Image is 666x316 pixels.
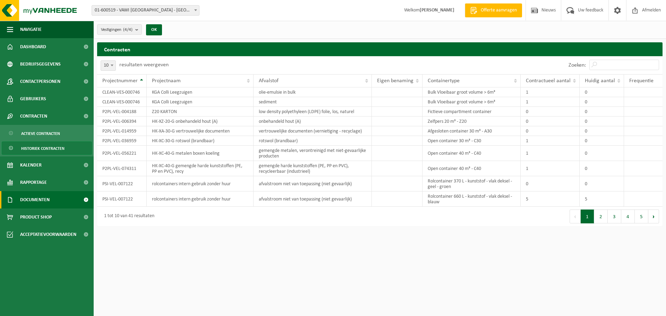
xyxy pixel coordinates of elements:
[97,161,147,176] td: P2PL-VEL-074311
[377,78,413,84] span: Eigen benaming
[152,78,181,84] span: Projectnaam
[594,210,608,223] button: 2
[580,136,624,146] td: 0
[21,142,65,155] span: Historiek contracten
[254,97,372,107] td: sediment
[521,136,580,146] td: 1
[580,161,624,176] td: 0
[2,142,92,155] a: Historiek contracten
[521,107,580,117] td: 0
[526,78,571,84] span: Contractueel aantal
[119,62,169,68] label: resultaten weergeven
[422,87,521,97] td: Bulk Vloeibaar groot volume > 6m³
[97,117,147,126] td: P2PL-VEL-006394
[254,146,372,161] td: gemengde metalen, verontreinigd met niet-gevaarlijke producten
[147,191,254,207] td: rolcontainers intern gebruik zonder huur
[422,107,521,117] td: Fictieve compartiment container
[20,174,47,191] span: Rapportage
[92,6,199,15] span: 01-600519 - VAWI NV - ANTWERPEN
[101,60,116,71] span: 10
[479,7,519,14] span: Offerte aanvragen
[629,78,654,84] span: Frequentie
[422,146,521,161] td: Open container 40 m³ - C40
[97,126,147,136] td: P2PL-VEL-014959
[635,210,648,223] button: 5
[465,3,522,17] a: Offerte aanvragen
[254,136,372,146] td: rotswol (brandbaar)
[2,127,92,140] a: Actieve contracten
[422,97,521,107] td: Bulk Vloeibaar groot volume > 6m³
[580,146,624,161] td: 0
[20,208,52,226] span: Product Shop
[21,127,60,140] span: Actieve contracten
[97,176,147,191] td: PSI-VEL-007122
[97,107,147,117] td: P2PL-VEL-004188
[97,87,147,97] td: CLEAN-VES-000746
[521,146,580,161] td: 1
[521,97,580,107] td: 1
[147,97,254,107] td: KGA Colli Leegzuigen
[97,24,142,35] button: Vestigingen(4/4)
[569,62,586,68] label: Zoeken:
[608,210,621,223] button: 3
[97,191,147,207] td: PSI-VEL-007122
[147,117,254,126] td: HK-XZ-20-G onbehandeld hout (A)
[20,73,60,90] span: Contactpersonen
[422,126,521,136] td: Afgesloten container 30 m³ - A30
[147,161,254,176] td: HK-XC-40-G gemengde harde kunststoffen (PE, PP en PVC), recy
[580,87,624,97] td: 0
[147,87,254,97] td: KGA Colli Leegzuigen
[422,161,521,176] td: Open container 40 m³ - C40
[20,38,46,55] span: Dashboard
[20,21,42,38] span: Navigatie
[428,78,460,84] span: Containertype
[254,107,372,117] td: low density polyethyleen (LDPE) folie, los, naturel
[20,226,76,243] span: Acceptatievoorwaarden
[580,117,624,126] td: 0
[422,117,521,126] td: Zelfpers 20 m³ - Z20
[254,176,372,191] td: afvalstroom niet van toepassing (niet gevaarlijk)
[123,27,133,32] count: (4/4)
[521,126,580,136] td: 0
[580,97,624,107] td: 0
[521,191,580,207] td: 5
[20,108,47,125] span: Contracten
[97,146,147,161] td: P2PL-VEL-056221
[20,55,61,73] span: Bedrijfsgegevens
[580,107,624,117] td: 0
[146,24,162,35] button: OK
[585,78,615,84] span: Huidig aantal
[101,210,154,223] div: 1 tot 10 van 41 resultaten
[422,136,521,146] td: Open container 30 m³ - C30
[92,5,199,16] span: 01-600519 - VAWI NV - ANTWERPEN
[254,191,372,207] td: afvalstroom niet van toepassing (niet gevaarlijk)
[621,210,635,223] button: 4
[420,8,454,13] strong: [PERSON_NAME]
[147,146,254,161] td: HK-XC-40-G metalen boxen koeling
[101,25,133,35] span: Vestigingen
[97,97,147,107] td: CLEAN-VES-000746
[97,42,663,56] h2: Contracten
[254,161,372,176] td: gemengde harde kunststoffen (PE, PP en PVC), recycleerbaar (industrieel)
[422,176,521,191] td: Rolcontainer 370 L - kunststof - vlak deksel - geel - groen
[259,78,279,84] span: Afvalstof
[147,136,254,146] td: HK-XC-30-G rotswol (brandbaar)
[580,191,624,207] td: 5
[20,90,46,108] span: Gebruikers
[147,176,254,191] td: rolcontainers intern gebruik zonder huur
[147,107,254,117] td: Z20 KARTON
[580,176,624,191] td: 0
[581,210,594,223] button: 1
[570,210,581,223] button: Previous
[102,78,138,84] span: Projectnummer
[521,117,580,126] td: 0
[254,126,372,136] td: vertrouwelijke documenten (vernietiging - recyclage)
[521,161,580,176] td: 1
[580,126,624,136] td: 0
[20,191,50,208] span: Documenten
[101,61,116,70] span: 10
[422,191,521,207] td: Rolcontainer 660 L - kunststof - vlak deksel -blauw
[521,87,580,97] td: 1
[648,210,659,223] button: Next
[254,117,372,126] td: onbehandeld hout (A)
